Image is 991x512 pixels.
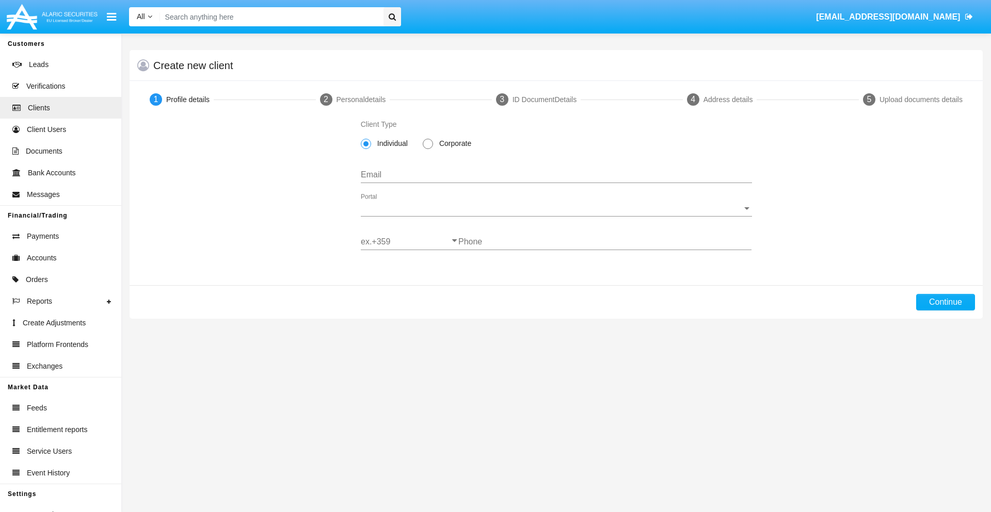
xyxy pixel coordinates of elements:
[153,61,233,70] h5: Create new client
[166,94,210,105] div: Profile details
[816,12,960,21] span: [EMAIL_ADDRESS][DOMAIN_NAME]
[27,339,88,350] span: Platform Frontends
[27,403,47,414] span: Feeds
[28,168,76,178] span: Bank Accounts
[880,94,963,105] div: Upload documents details
[154,95,158,104] span: 1
[137,12,145,21] span: All
[324,95,328,104] span: 2
[337,94,386,105] div: Personal details
[27,124,66,135] span: Client Users
[916,294,975,310] button: Continue
[867,95,871,104] span: 5
[27,361,62,372] span: Exchanges
[26,146,62,157] span: Documents
[27,231,59,242] span: Payments
[27,468,70,478] span: Event History
[26,274,48,285] span: Orders
[27,424,88,435] span: Entitlement reports
[27,296,52,307] span: Reports
[27,253,57,263] span: Accounts
[129,11,160,22] a: All
[361,204,743,213] span: Portal
[371,138,410,149] span: Individual
[27,189,60,200] span: Messages
[27,446,72,457] span: Service Users
[26,81,65,92] span: Verifications
[513,94,577,105] div: ID Document Details
[361,119,397,130] label: Client Type
[704,94,753,105] div: Address details
[433,138,474,149] span: Corporate
[5,2,99,32] img: Logo image
[28,103,50,113] span: Clients
[811,3,978,31] a: [EMAIL_ADDRESS][DOMAIN_NAME]
[500,95,504,104] span: 3
[691,95,695,104] span: 4
[29,59,49,70] span: Leads
[23,318,86,328] span: Create Adjustments
[160,7,380,26] input: Search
